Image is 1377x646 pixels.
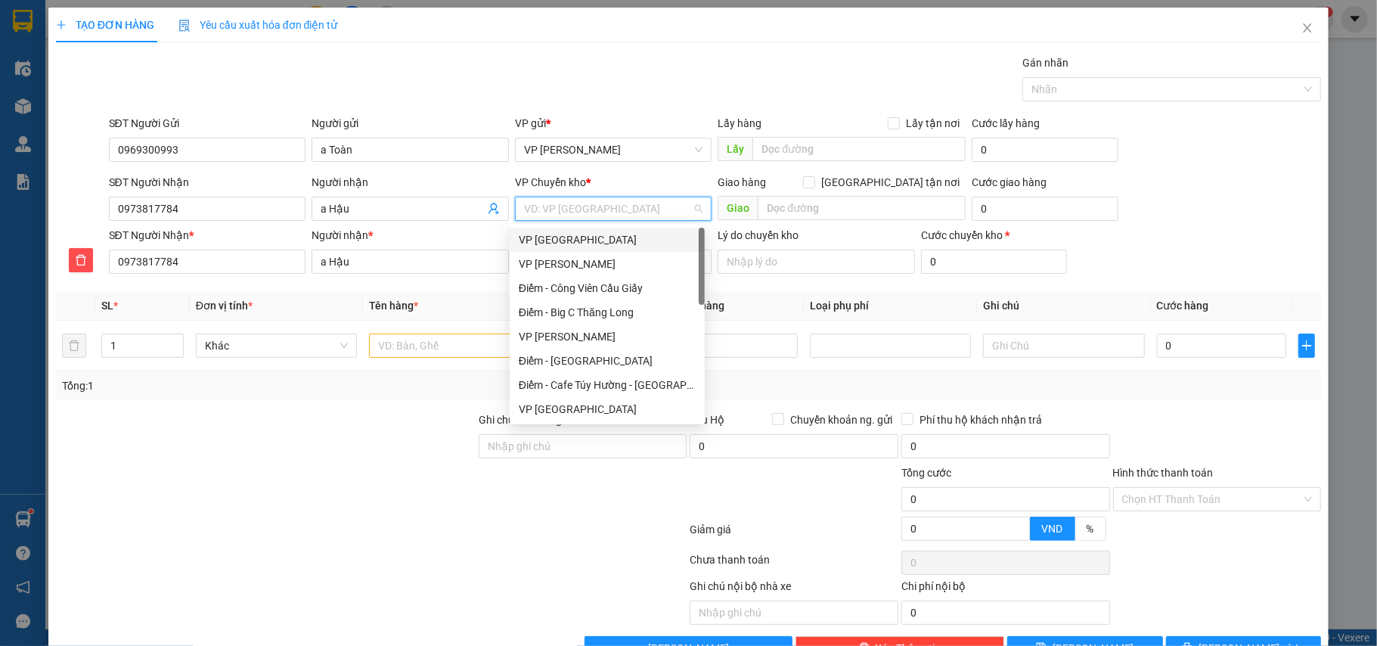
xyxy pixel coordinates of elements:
button: delete [62,334,86,358]
span: % [1087,523,1094,535]
div: Điểm - Nam Định [510,349,705,373]
span: plus [1299,340,1314,352]
input: VD: Bàn, Ghế [369,334,530,358]
span: Cước hàng [1157,300,1209,312]
span: TẠO ĐƠN HÀNG [56,19,154,31]
th: Loại phụ phí [804,291,977,321]
input: Cước giao hàng [972,197,1118,221]
button: Close [1286,8,1329,50]
div: VP Tiền Hải [510,397,705,421]
div: VP [GEOGRAPHIC_DATA] [519,231,696,248]
div: VP gửi [515,115,712,132]
span: Phí thu hộ khách nhận trả [913,412,1048,428]
label: Cước lấy hàng [972,117,1040,129]
div: SĐT Người Nhận [109,227,306,244]
span: SL [101,300,113,312]
li: Hotline: 1900 3383, ĐT/Zalo : 0862837383 [141,56,632,75]
div: Điểm - Big C Thăng Long [519,304,696,321]
button: delete [69,248,93,272]
input: Dọc đường [752,137,966,161]
span: Lấy [718,137,752,161]
img: logo.jpg [19,19,95,95]
span: Chuyển khoản ng. gửi [784,412,898,428]
span: VP Trần Khát Chân [524,138,703,161]
span: VP Chuyển kho [515,176,586,188]
div: Chi phí nội bộ [901,578,1110,601]
span: Tổng cước [901,467,951,479]
span: Yêu cầu xuất hóa đơn điện tử [178,19,338,31]
span: plus [56,20,67,30]
div: VP Thái Bình [510,228,705,252]
input: Tên người nhận [312,250,509,274]
div: Điểm - Cafe Túy Hường - Diêm Điền [510,373,705,397]
div: Ghi chú nội bộ nhà xe [690,578,898,601]
label: Hình thức thanh toán [1113,467,1214,479]
span: Giao [718,196,758,220]
label: Cước giao hàng [972,176,1047,188]
div: Điểm - [GEOGRAPHIC_DATA] [519,353,696,369]
th: Ghi chú [977,291,1150,321]
span: user-add [488,203,500,215]
input: Ghi Chú [983,334,1144,358]
div: Người gửi [312,115,509,132]
input: Ghi chú đơn hàng [479,434,687,458]
li: 237 [PERSON_NAME] , [GEOGRAPHIC_DATA] [141,37,632,56]
button: plus [1298,334,1315,358]
span: Thu Hộ [690,414,724,426]
label: Ghi chú đơn hàng [479,414,562,426]
div: Chưa thanh toán [688,551,900,578]
div: VP [PERSON_NAME] [519,256,696,272]
div: Điểm - Big C Thăng Long [510,300,705,325]
input: 0 [668,334,798,358]
input: SĐT người nhận [109,250,306,274]
span: delete [70,254,92,266]
b: GỬI : VP [PERSON_NAME] [19,110,264,135]
input: Lý do chuyển kho [718,250,915,274]
div: Tổng: 1 [62,377,532,394]
div: Người nhận [312,227,509,244]
span: Đơn vị tính [196,300,253,312]
span: [GEOGRAPHIC_DATA] tận nơi [815,174,966,191]
div: VP Nguyễn Xiển [510,252,705,276]
label: Lý do chuyển kho [718,229,799,241]
img: icon [178,20,191,32]
span: Tên hàng [369,300,418,312]
span: Giao hàng [718,176,766,188]
div: VP Phạm Văn Đồng [510,325,705,349]
span: Khác [205,334,348,357]
span: VND [1042,523,1063,535]
input: Nhập ghi chú [690,601,898,625]
div: VP [GEOGRAPHIC_DATA] [519,401,696,418]
span: close [1301,22,1313,34]
div: SĐT Người Gửi [109,115,306,132]
label: Gán nhãn [1022,57,1068,69]
div: SĐT Người Nhận [109,174,306,191]
div: Điểm - Công Viên Cầu Giấy [519,280,696,297]
div: Cước chuyển kho [921,227,1067,244]
div: Điểm - Công Viên Cầu Giấy [510,276,705,300]
div: Người nhận [312,174,509,191]
div: Giảm giá [688,521,900,548]
input: Dọc đường [758,196,966,220]
span: Lấy tận nơi [900,115,966,132]
div: Điểm - Cafe Túy Hường - [GEOGRAPHIC_DATA] [519,377,696,393]
span: Lấy hàng [718,117,761,129]
input: Cước lấy hàng [972,138,1118,162]
div: VP [PERSON_NAME] [519,328,696,345]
